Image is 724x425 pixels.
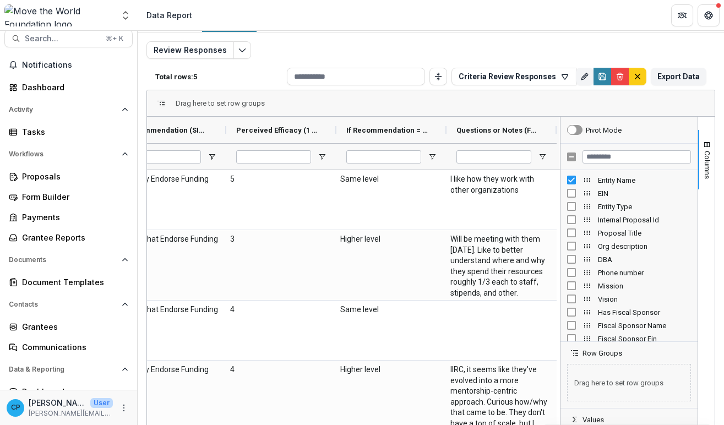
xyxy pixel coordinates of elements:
[611,68,629,85] button: Delete
[598,255,691,264] span: DBA
[4,208,133,226] a: Payments
[451,68,576,85] button: Criteria Review Responses
[4,251,133,269] button: Open Documents
[538,152,547,161] button: Open Filter Menu
[450,234,553,299] span: Will be meeting with them [DATE]. Like to better understand where and why they spend their resour...
[560,213,698,226] div: Internal Proposal Id Column
[176,99,265,107] div: Row Groups
[598,335,691,343] span: Fiscal Sponsor Ein
[560,187,698,200] div: EIN Column
[560,266,698,279] div: Phone number Column
[230,304,333,315] span: 4
[598,203,691,211] span: Entity Type
[567,364,691,401] span: Drag here to set row groups
[236,126,318,134] span: Perceived Efficacy (1 = Not at all, 5 = Extremely) (RATING)
[340,364,443,375] span: Higher level
[22,126,124,138] div: Tasks
[208,152,216,161] button: Open Filter Menu
[4,338,133,356] a: Communications
[598,322,691,330] span: Fiscal Sponsor Name
[120,304,222,315] span: Somewhat Endorse Funding
[340,234,443,245] span: Higher level
[598,229,691,237] span: Proposal Title
[4,318,133,336] a: Grantees
[126,150,201,164] input: Recommendation (SINGLE_RESPONSE) Filter Input
[22,321,124,333] div: Grantees
[560,306,698,319] div: Has Fiscal Sponsor Column
[120,234,222,245] span: Somewhat Endorse Funding
[698,4,720,26] button: Get Help
[560,200,698,213] div: Entity Type Column
[629,68,646,85] button: default
[118,4,133,26] button: Open entity switcher
[598,282,691,290] span: Mission
[4,56,133,74] button: Notifications
[22,386,124,397] div: Dashboard
[576,68,594,85] button: Rename
[594,68,611,85] button: Save
[9,150,117,158] span: Workflows
[22,276,124,288] div: Document Templates
[651,68,706,85] button: Export Data
[22,211,124,223] div: Payments
[586,126,622,134] div: Pivot Mode
[142,7,197,23] nav: breadcrumb
[9,301,117,308] span: Contacts
[560,239,698,253] div: Org description Column
[233,41,251,59] button: Edit selected report
[560,332,698,345] div: Fiscal Sponsor Ein Column
[4,296,133,313] button: Open Contacts
[155,73,282,81] p: Total rows: 5
[11,404,20,411] div: Christina Pappas
[703,151,711,179] span: Columns
[4,101,133,118] button: Open Activity
[560,173,698,187] div: Entity Name Column
[22,341,124,353] div: Communications
[230,364,333,375] span: 4
[560,253,698,266] div: DBA Column
[22,191,124,203] div: Form Builder
[428,152,437,161] button: Open Filter Menu
[4,273,133,291] a: Document Templates
[9,256,117,264] span: Documents
[671,4,693,26] button: Partners
[126,126,208,134] span: Recommendation (SINGLE_RESPONSE)
[230,234,333,245] span: 3
[4,228,133,247] a: Grantee Reports
[583,349,622,357] span: Row Groups
[598,176,691,184] span: Entity Name
[346,126,428,134] span: If Recommendation = Endorse and Applicant = Prior Grantee, do you think we should fund at a highe...
[4,188,133,206] a: Form Builder
[560,357,698,408] div: Row Groups
[4,30,133,47] button: Search...
[22,61,128,70] span: Notifications
[90,398,113,408] p: User
[120,174,222,185] span: Strongly Endorse Funding
[22,232,124,243] div: Grantee Reports
[4,78,133,96] a: Dashboard
[104,32,126,45] div: ⌘ + K
[4,361,133,378] button: Open Data & Reporting
[318,152,326,161] button: Open Filter Menu
[117,401,130,415] button: More
[598,269,691,277] span: Phone number
[598,216,691,224] span: Internal Proposal Id
[29,397,86,408] p: [PERSON_NAME]
[560,319,698,332] div: Fiscal Sponsor Name Column
[560,226,698,239] div: Proposal Title Column
[598,295,691,303] span: Vision
[4,123,133,141] a: Tasks
[4,167,133,186] a: Proposals
[429,68,447,85] button: Toggle auto height
[583,150,691,164] input: Filter Columns Input
[340,174,443,185] span: Same level
[560,292,698,306] div: Vision Column
[25,34,99,43] span: Search...
[456,126,538,134] span: Questions or Notes (FORMATTED_TEXT)
[120,364,222,375] span: Strongly Endorse Funding
[9,106,117,113] span: Activity
[450,174,553,195] span: I like how they work with other organizations
[146,9,192,21] div: Data Report
[583,416,604,424] span: Values
[560,279,698,292] div: Mission Column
